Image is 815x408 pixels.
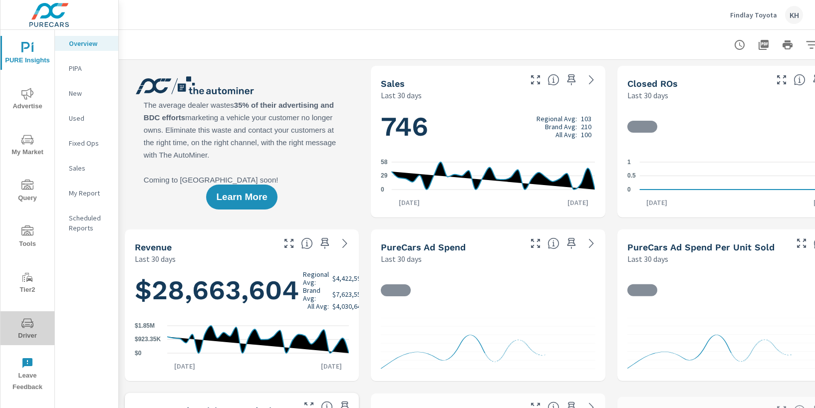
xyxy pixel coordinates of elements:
p: Brand Avg: [303,286,329,302]
span: Query [3,180,51,204]
text: 58 [381,159,388,166]
p: Brand Avg: [545,123,577,131]
p: All Avg: [307,302,329,310]
p: 210 [581,123,591,131]
h5: Revenue [135,242,172,252]
p: My Report [69,188,110,198]
text: 0 [381,186,384,193]
button: Print Report [778,35,798,55]
p: Regional Avg: [537,115,577,123]
text: 1 [627,159,631,166]
span: Tier2 [3,271,51,296]
text: 0 [627,186,631,193]
p: Last 30 days [381,89,422,101]
p: [DATE] [560,198,595,207]
div: Overview [55,36,118,51]
text: $1.85M [135,322,155,329]
p: New [69,88,110,98]
p: Last 30 days [627,253,668,265]
button: Make Fullscreen [281,235,297,251]
span: Save this to your personalized report [563,235,579,251]
p: 103 [581,115,591,123]
p: 100 [581,131,591,139]
p: $4,030,643 [332,302,364,310]
span: Save this to your personalized report [317,235,333,251]
p: [DATE] [314,361,349,371]
span: Total cost of media for all PureCars channels for the selected dealership group over the selected... [547,237,559,249]
p: Used [69,113,110,123]
p: Sales [69,163,110,173]
h5: PureCars Ad Spend Per Unit Sold [627,242,775,252]
h5: PureCars Ad Spend [381,242,466,252]
p: Overview [69,38,110,48]
text: 0.5 [627,173,636,180]
div: KH [785,6,803,24]
p: Fixed Ops [69,138,110,148]
text: 29 [381,173,388,180]
p: $4,422,595 [332,274,364,282]
p: $7,623,550 [332,290,364,298]
p: Last 30 days [627,89,668,101]
p: Last 30 days [381,253,422,265]
p: [DATE] [392,198,427,207]
span: Driver [3,317,51,342]
span: Tools [3,225,51,250]
span: Learn More [216,193,267,202]
h1: 746 [381,110,595,144]
button: Make Fullscreen [528,72,543,88]
div: Scheduled Reports [55,210,118,235]
h1: $28,663,604 [135,270,368,310]
div: Sales [55,161,118,176]
div: My Report [55,186,118,201]
span: Number of Repair Orders Closed by the selected dealership group over the selected time range. [So... [794,74,806,86]
span: PURE Insights [3,42,51,66]
button: Make Fullscreen [774,72,790,88]
text: $923.35K [135,336,161,343]
p: Findlay Toyota [730,10,777,19]
p: All Avg: [555,131,577,139]
button: Learn More [206,185,277,209]
h5: Closed ROs [627,78,678,89]
span: Save this to your personalized report [563,72,579,88]
p: PIPA [69,63,110,73]
p: Regional Avg: [303,270,329,286]
a: See more details in report [583,235,599,251]
div: New [55,86,118,101]
div: nav menu [0,30,54,397]
p: Scheduled Reports [69,213,110,233]
div: Used [55,111,118,126]
button: "Export Report to PDF" [754,35,774,55]
div: PIPA [55,61,118,76]
p: Last 30 days [135,253,176,265]
span: Total sales revenue over the selected date range. [Source: This data is sourced from the dealer’s... [301,237,313,249]
h5: Sales [381,78,405,89]
span: Leave Feedback [3,357,51,393]
span: Number of vehicles sold by the dealership over the selected date range. [Source: This data is sou... [547,74,559,86]
a: See more details in report [583,72,599,88]
button: Make Fullscreen [794,235,810,251]
span: Advertise [3,88,51,112]
text: $0 [135,350,142,357]
div: Fixed Ops [55,136,118,151]
a: See more details in report [337,235,353,251]
p: [DATE] [167,361,202,371]
p: [DATE] [639,198,674,207]
span: My Market [3,134,51,158]
button: Make Fullscreen [528,235,543,251]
